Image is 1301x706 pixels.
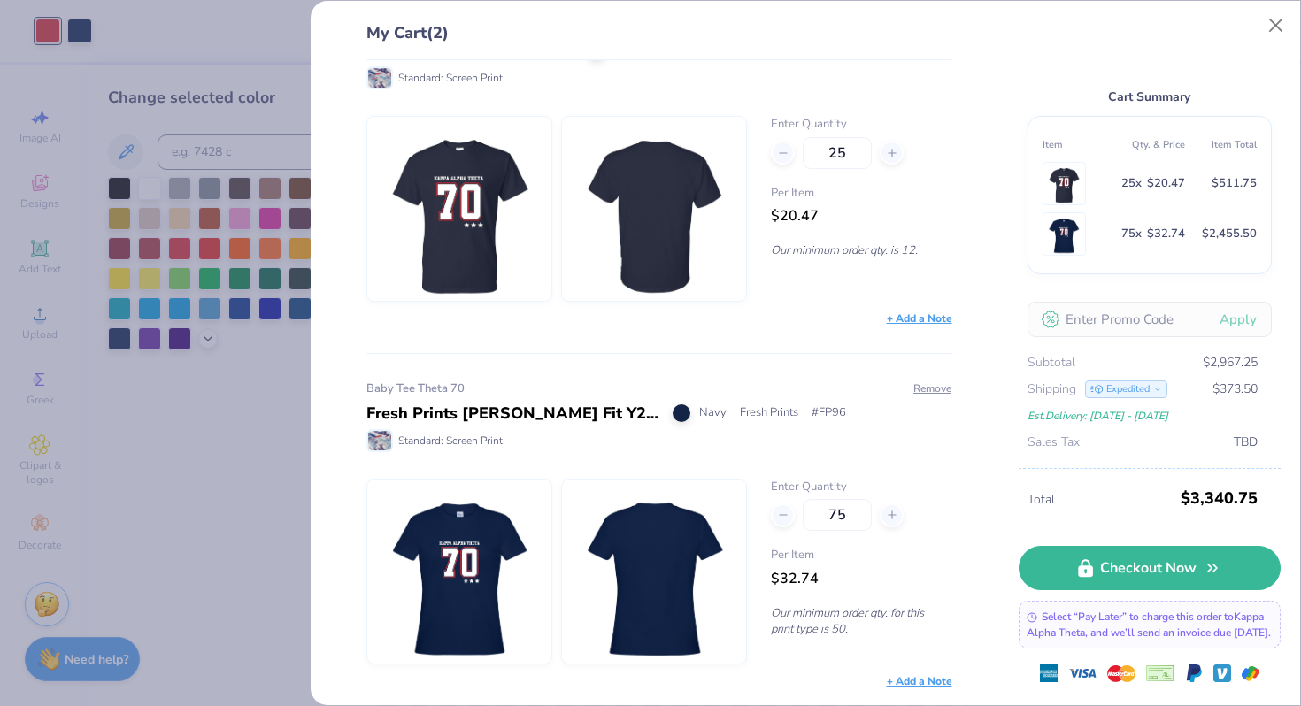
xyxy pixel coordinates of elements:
span: TBD [1234,433,1258,452]
span: $373.50 [1212,380,1258,399]
img: Fresh Prints FP96 [578,480,730,664]
img: Standard: Screen Print [368,68,391,88]
span: 25 x [1121,173,1142,194]
span: Per Item [771,547,951,564]
span: Subtotal [1028,353,1075,372]
span: $20.47 [1147,173,1185,194]
p: Our minimum order qty. for this print type is 50. [771,605,951,637]
div: Cart Summary [1028,87,1272,107]
img: Gildan G800 [1047,163,1082,204]
p: Our minimum order qty. is 12. [771,242,951,258]
img: Fresh Prints FP96 [383,480,535,664]
img: express [1040,664,1058,682]
div: My Cart (2) [366,21,952,60]
div: Baby Tee Theta 70 [366,380,952,398]
img: Gildan G800 [578,117,730,301]
th: Item [1043,131,1114,158]
button: Close [1259,9,1293,42]
span: $511.75 [1212,173,1257,194]
img: Gildan G800 [383,117,535,301]
input: Enter Promo Code [1028,302,1272,337]
span: Standard: Screen Print [398,433,503,449]
img: Venmo [1213,664,1231,682]
span: Sales Tax [1028,433,1080,452]
img: Paypal [1185,664,1203,682]
span: $3,340.75 [1181,482,1258,514]
span: # FP96 [812,404,846,422]
span: Fresh Prints [740,404,798,422]
span: $32.74 [771,569,819,588]
img: cheque [1146,664,1174,682]
span: $32.74 [1147,224,1185,244]
button: Remove [912,380,952,396]
img: visa [1068,659,1097,687]
span: $2,967.25 [1203,353,1258,372]
span: $2,455.50 [1202,224,1257,244]
div: Fresh Prints [PERSON_NAME] Fit Y2K Shirt [366,402,659,426]
a: Checkout Now [1019,546,1281,590]
th: Item Total [1185,131,1257,158]
img: GPay [1242,664,1259,682]
div: + Add a Note [887,311,952,326]
input: – – [803,137,872,169]
span: Standard: Screen Print [398,70,503,86]
div: Est. Delivery: [DATE] - [DATE] [1028,406,1258,426]
img: Standard: Screen Print [368,431,391,450]
div: Select “Pay Later” to charge this order to Kappa Alpha Theta , and we’ll send an invoice due [DATE]. [1019,601,1281,648]
span: 75 x [1121,224,1142,244]
label: Enter Quantity [771,116,951,134]
div: + Add a Note [887,673,952,689]
th: Qty. & Price [1113,131,1185,158]
span: Per Item [771,185,951,203]
input: – – [803,499,872,531]
img: master-card [1107,659,1135,687]
label: Enter Quantity [771,479,951,496]
span: $20.47 [771,206,819,226]
div: Expedited [1085,380,1167,398]
span: Navy [699,404,727,422]
span: Total [1028,490,1175,510]
span: Shipping [1028,380,1076,399]
img: Fresh Prints FP96 [1047,213,1082,255]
